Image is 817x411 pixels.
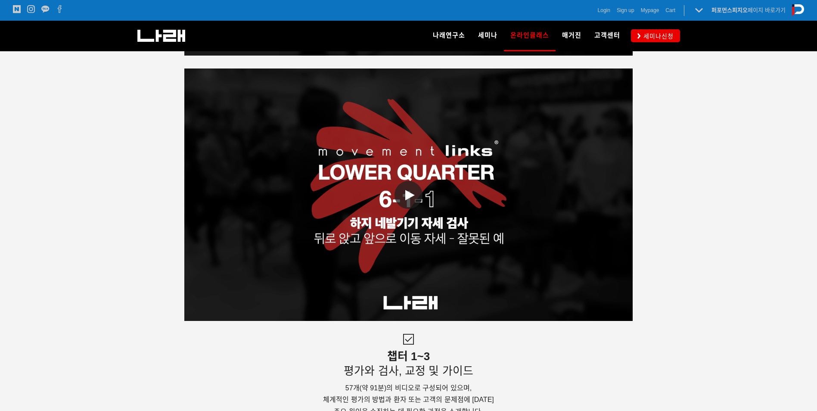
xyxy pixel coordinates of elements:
a: Mypage [641,6,659,15]
a: Sign up [617,6,634,15]
span: 고객센터 [594,31,620,39]
span: 세미나 [478,31,497,39]
a: 세미나신청 [631,29,680,42]
strong: 챕터 1~3 [387,350,430,363]
a: 세미나 [472,21,504,51]
span: 세미나신청 [641,32,674,40]
span: 나래연구소 [433,31,465,39]
a: 온라인클래스 [504,21,556,51]
span: 평가와 검사, 교정 및 가이드 [344,350,473,377]
a: 퍼포먼스피지오페이지 바로가기 [711,7,786,13]
strong: 퍼포먼스피지오 [711,7,748,13]
a: 고객센터 [588,21,627,51]
span: 체계적인 평가의 방법과 환자 또는 고객의 문제점에 [DATE] [323,396,494,403]
span: 온라인클래스 [510,28,549,42]
a: 매거진 [556,21,588,51]
span: 57개(약 91분)의 비디오로 구성되어 있으며, [345,384,472,392]
span: 매거진 [562,31,581,39]
a: Login [598,6,610,15]
a: 나래연구소 [426,21,472,51]
a: Cart [665,6,675,15]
